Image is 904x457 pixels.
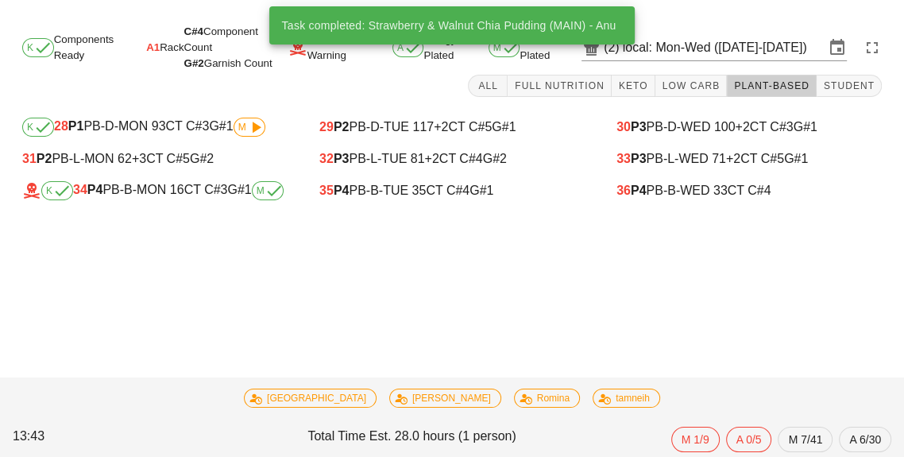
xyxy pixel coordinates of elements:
span: Romina [524,389,570,407]
span: M [493,43,516,52]
span: 29 [319,120,334,134]
button: Full Nutrition [508,75,612,97]
div: Task completed: Strawberry & Walnut Chia Pudding (MAIN) - Anu [269,6,629,45]
b: P2 [37,152,52,165]
div: PB-B-WED 33 CT C#4 [616,184,882,198]
span: A1 [146,40,160,56]
b: P4 [87,183,103,196]
span: K [27,43,49,52]
div: Total Time Est. 28.0 hours (1 person) [304,424,599,455]
span: A 6/30 [849,428,881,451]
span: G#1 [209,119,233,133]
div: PB-L-TUE 81 CT C#4 [319,152,585,166]
span: Full Nutrition [514,80,605,91]
div: 13:43 [10,424,304,455]
button: Keto [612,75,655,97]
span: G#2 [190,152,214,165]
div: PB-D-WED 100 CT C#3 [616,120,882,134]
span: M 7/41 [788,428,822,451]
div: Component Count Garnish Count [184,24,288,72]
button: Student [817,75,882,97]
span: M 1/9 [682,428,709,451]
span: G#1 [794,120,817,134]
span: 32 [319,152,334,165]
b: P2 [334,120,350,134]
span: M [257,186,279,196]
div: PB-D-TUE 117 CT C#5 [319,120,585,134]
div: PB-D-MON 93 CT C#3 [22,118,288,137]
b: P3 [334,152,350,165]
span: 28 [54,119,68,133]
span: +2 [726,152,740,165]
b: P4 [631,184,647,197]
span: All [475,80,500,91]
span: Plant-Based [733,80,809,91]
span: A 0/5 [736,428,762,451]
div: PB-L-MON 62 CT C#5 [22,152,288,166]
b: P4 [334,184,350,197]
span: G#2 [184,57,204,69]
span: G#1 [227,183,251,196]
span: G#2 [483,152,507,165]
span: +2 [735,120,749,134]
span: Keto [618,80,648,91]
b: P3 [631,120,647,134]
span: 31 [22,152,37,165]
span: [GEOGRAPHIC_DATA] [254,389,366,407]
span: K [46,186,68,196]
span: +3 [132,152,146,165]
span: tamneih [603,389,650,407]
div: PB-B-MON 16 CT C#3 [22,181,288,200]
button: Plant-Based [727,75,817,97]
span: +2 [425,152,439,165]
span: G#1 [784,152,808,165]
button: Low Carb [655,75,728,97]
span: C#4 [184,25,203,37]
span: A [397,43,419,52]
span: M [238,122,261,132]
b: P3 [631,152,647,165]
span: 30 [616,120,631,134]
button: All [468,75,508,97]
span: 36 [616,184,631,197]
span: Student [823,80,875,91]
b: P1 [68,119,84,133]
span: Low Carb [662,80,720,91]
span: [PERSON_NAME] [400,389,491,407]
div: Components Ready Rack Foodsafe Warning Allergy Plated Main Plated [10,29,894,67]
span: K [27,122,49,132]
span: 34 [73,183,87,196]
span: G#1 [469,184,493,197]
span: +2 [434,120,448,134]
div: PB-L-WED 71 CT C#5 [616,152,882,166]
span: 35 [319,184,334,197]
span: G#1 [492,120,516,134]
div: (2) [604,40,623,56]
span: 33 [616,152,631,165]
div: PB-B-TUE 35 CT C#4 [319,184,585,198]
